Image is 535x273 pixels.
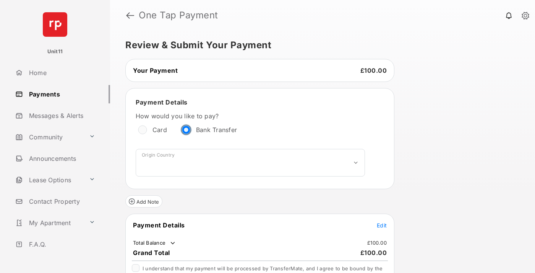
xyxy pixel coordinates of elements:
p: Unit11 [47,48,63,56]
span: Your Payment [133,67,178,74]
a: Community [12,128,86,146]
a: Payments [12,85,110,103]
label: Bank Transfer [196,126,237,134]
td: Total Balance [133,239,177,247]
button: Add Note [125,195,162,208]
strong: One Tap Payment [139,11,218,20]
button: Edit [377,221,387,229]
span: Payment Details [133,221,185,229]
span: £100.00 [360,249,387,257]
a: Announcements [12,149,110,168]
label: How would you like to pay? [136,112,365,120]
span: Edit [377,222,387,229]
a: My Apartment [12,214,86,232]
span: Payment Details [136,98,188,106]
span: Grand Total [133,249,170,257]
td: £100.00 [367,239,387,246]
img: svg+xml;base64,PHN2ZyB4bWxucz0iaHR0cDovL3d3dy53My5vcmcvMjAwMC9zdmciIHdpZHRoPSI2NCIgaGVpZ2h0PSI2NC... [43,12,67,37]
a: F.A.Q. [12,235,110,253]
span: £100.00 [360,67,387,74]
a: Lease Options [12,171,86,189]
a: Messages & Alerts [12,106,110,125]
a: Contact Property [12,192,110,211]
h5: Review & Submit Your Payment [125,41,514,50]
label: Card [152,126,167,134]
a: Home [12,64,110,82]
